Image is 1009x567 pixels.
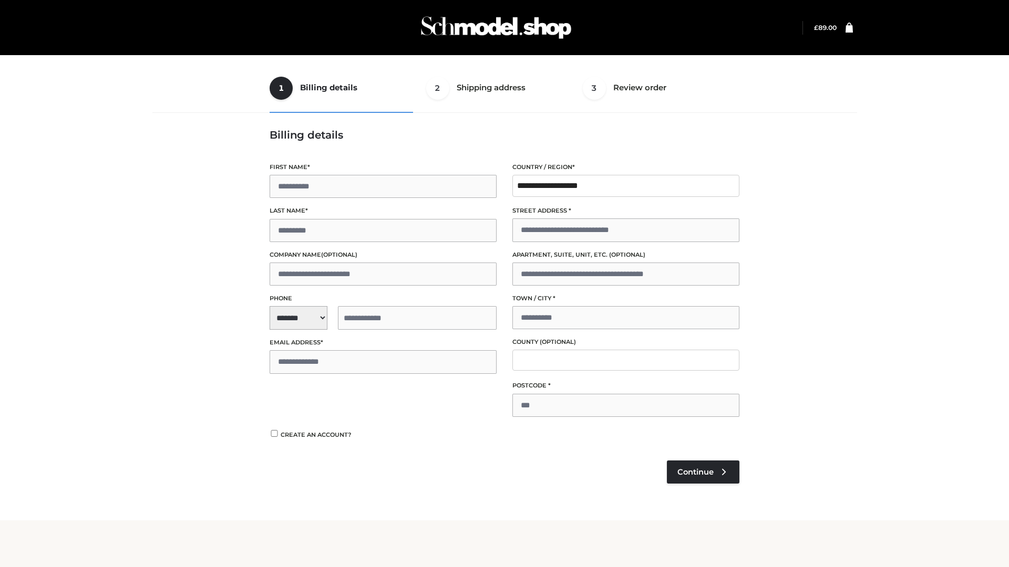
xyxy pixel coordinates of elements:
[270,206,497,216] label: Last name
[270,293,497,303] label: Phone
[281,431,352,438] span: Create an account?
[321,251,357,258] span: (optional)
[512,206,739,216] label: Street address
[270,338,497,348] label: Email address
[270,129,739,141] h3: Billing details
[667,460,739,484] a: Continue
[540,338,576,345] span: (optional)
[814,24,818,31] span: £
[270,430,279,437] input: Create an account?
[417,7,575,48] img: Schmodel Admin 964
[609,251,645,258] span: (optional)
[512,381,739,391] label: Postcode
[512,293,739,303] label: Town / City
[512,250,739,260] label: Apartment, suite, unit, etc.
[270,250,497,260] label: Company name
[270,162,497,172] label: First name
[512,337,739,347] label: County
[677,467,714,477] span: Continue
[814,24,837,31] bdi: 89.00
[512,162,739,172] label: Country / Region
[814,24,837,31] a: £89.00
